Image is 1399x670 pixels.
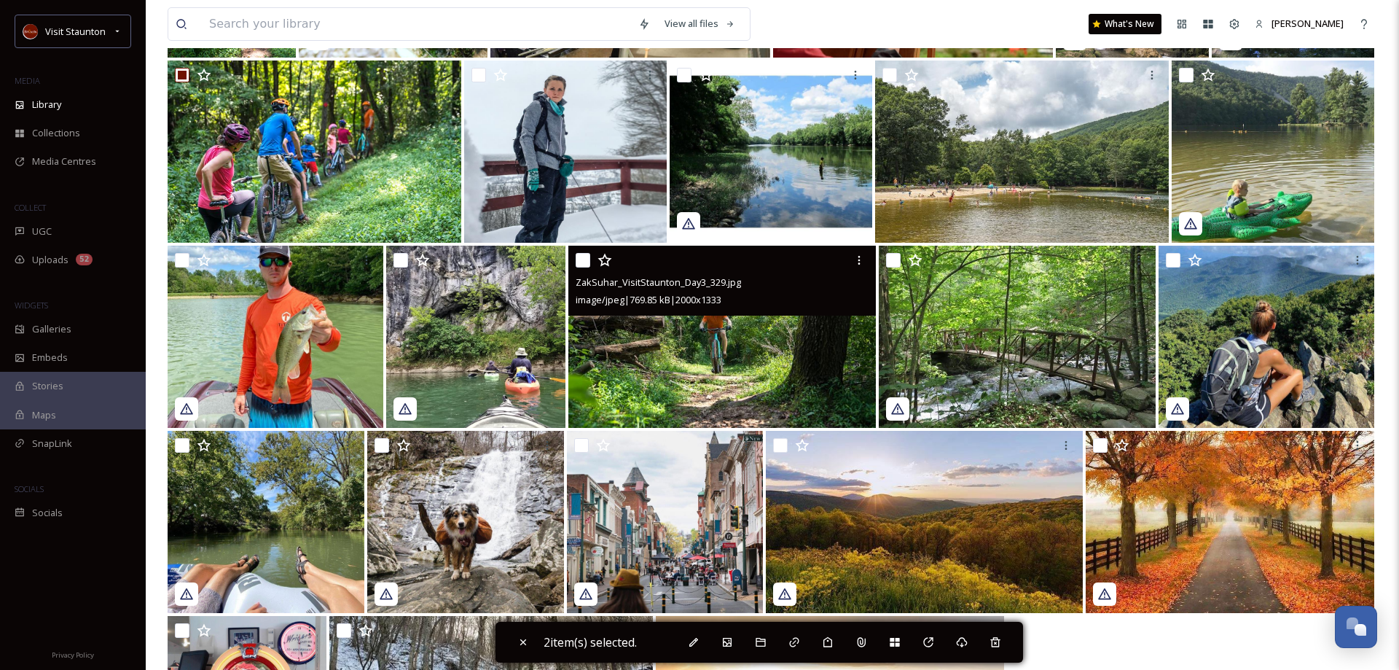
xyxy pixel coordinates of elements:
span: Privacy Policy [52,650,94,660]
span: Embeds [32,351,68,365]
span: MEDIA [15,75,40,86]
span: Stories [32,379,63,393]
a: Privacy Policy [52,645,94,663]
button: Open Chat [1335,606,1377,648]
img: 4eef9f507b3f22a4ec69d320a733b96cf7534c539dc6c9d71e740b515e7c2050.jpg [168,246,383,428]
img: c5147740d8fcf5c1ac86c4b91f791908530cfa11710b65ecdddb09560fa849c5.jpg [386,246,565,428]
span: [PERSON_NAME] [1271,17,1344,30]
input: Search your library [202,8,631,40]
span: Galleries [32,322,71,336]
img: ZakSuhar_VisitStaunton_Day1_258.jpg [875,61,1169,243]
img: fce9d65cb576070d8b5f4d949e9a684a9410e83c3b5d2e7e66f19ce7b20d90d5.jpg [670,61,872,243]
a: [PERSON_NAME] [1247,9,1351,38]
span: ZakSuhar_VisitStaunton_Day3_329.jpg [576,276,741,289]
span: SnapLink [32,437,72,451]
span: SOCIALS [15,483,44,494]
img: ZakSuhar_VisitStaunton_Day3_329.jpg [568,246,875,428]
img: cce18f504a57f88efb3c2938117f23cc8d030e973dbecb1761209d749e396012.jpg [879,246,1156,428]
img: images.png [23,24,38,39]
span: Visit Staunton [45,25,106,38]
span: COLLECT [15,202,46,213]
span: Library [32,98,61,112]
img: 02ab5aa0b7b3ce277b85099e7b96a8a1581ab60f1add1d2417eec3b8c034f112.jpg [367,431,564,613]
span: image/jpeg | 769.85 kB | 2000 x 1333 [576,293,721,306]
a: What's New [1089,14,1161,34]
img: f49c8e59d9066e097701b44614a5c07171a1fd7bb26c25390009c35ebf84d754.jpg [1159,246,1374,428]
img: abf185d8978fc39ccaf1ef2dce1b7f1cfc36d046a0c0c15dd936540b42f76673.jpg [1086,431,1374,613]
span: Media Centres [32,155,96,168]
a: View all files [657,9,742,38]
div: 52 [76,254,93,265]
span: Uploads [32,253,68,267]
img: ZakSuhar_VisitStaunton_Day3_191.jpg [168,61,461,243]
img: 982ffdac93271fe00f59167399671aac92e816e9f5db9a6780881390aa129da2.jpg [1172,61,1374,243]
span: UGC [32,225,52,238]
span: WIDGETS [15,300,48,311]
span: Collections [32,126,80,140]
span: Socials [32,506,63,520]
img: 11f50b4d91b899cb058db53ba29f6fe035678f9bc922586be7592e61f1852bd8.png [464,61,667,243]
span: Maps [32,408,56,422]
img: d3d110b73588dc712a799d178839565158e31183450f4d4cbfdb73157ea15782.jpg [567,431,764,613]
span: 2 item(s) selected. [544,634,637,650]
img: d53f76974e358ca373cda67b86e55900b9821b1124b92d45209b9a0d280f1524.jpg [766,431,1082,613]
img: 9888ffb738a61ca439ae2b159d145890a3aa4ba31fe94daad2e5e5d8debae88f.jpg [168,431,364,613]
